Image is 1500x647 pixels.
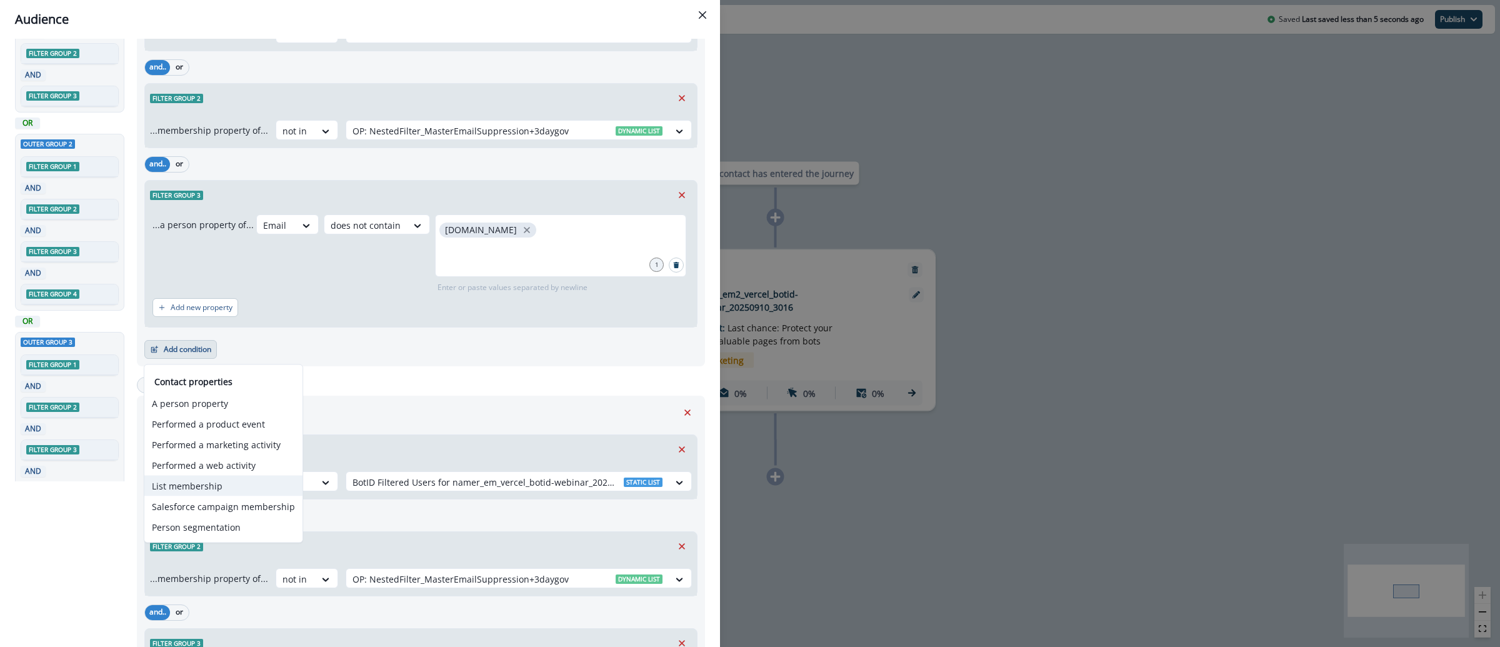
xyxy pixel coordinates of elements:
[144,393,302,414] button: A person property
[649,258,664,272] div: 1
[26,445,79,454] span: Filter group 3
[144,496,302,517] button: Salesforce campaign membership
[23,466,43,477] p: AND
[445,225,517,236] p: [DOMAIN_NAME]
[144,340,217,359] button: Add condition
[17,316,37,327] p: OR
[672,537,692,556] button: Remove
[144,517,302,538] button: Person segmentation
[521,224,533,236] button: close
[144,455,302,476] button: Performed a web activity
[150,542,203,551] span: Filter group 2
[23,183,43,194] p: AND
[150,572,268,585] p: ...membership property of...
[23,423,43,434] p: AND
[26,360,79,369] span: Filter group 1
[669,258,684,273] button: Search
[150,124,268,137] p: ...membership property of...
[26,403,79,412] span: Filter group 2
[170,157,189,172] button: or
[170,605,189,620] button: or
[145,60,170,75] button: and..
[171,303,232,312] p: Add new property
[145,157,170,172] button: and..
[23,381,43,392] p: AND
[137,378,162,393] button: and
[152,298,238,317] button: Add new property
[21,338,75,347] span: Outer group 3
[144,434,302,455] button: Performed a marketing activity
[26,289,79,299] span: Filter group 4
[17,118,37,129] p: OR
[23,69,43,81] p: AND
[144,414,302,434] button: Performed a product event
[677,403,697,422] button: Remove
[154,375,292,388] p: Contact properties
[435,282,590,293] p: Enter or paste values separated by newline
[144,476,302,496] button: List membership
[23,268,43,279] p: AND
[692,5,712,25] button: Close
[672,440,692,459] button: Remove
[150,191,203,200] span: Filter group 3
[15,10,705,29] div: Audience
[26,247,79,256] span: Filter group 3
[26,49,79,58] span: Filter group 2
[170,60,189,75] button: or
[26,204,79,214] span: Filter group 2
[152,218,254,231] p: ...a person property of...
[26,162,79,171] span: Filter group 1
[145,605,170,620] button: and..
[672,186,692,204] button: Remove
[672,89,692,108] button: Remove
[21,139,75,149] span: Outer group 2
[26,91,79,101] span: Filter group 3
[150,94,203,103] span: Filter group 2
[23,225,43,236] p: AND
